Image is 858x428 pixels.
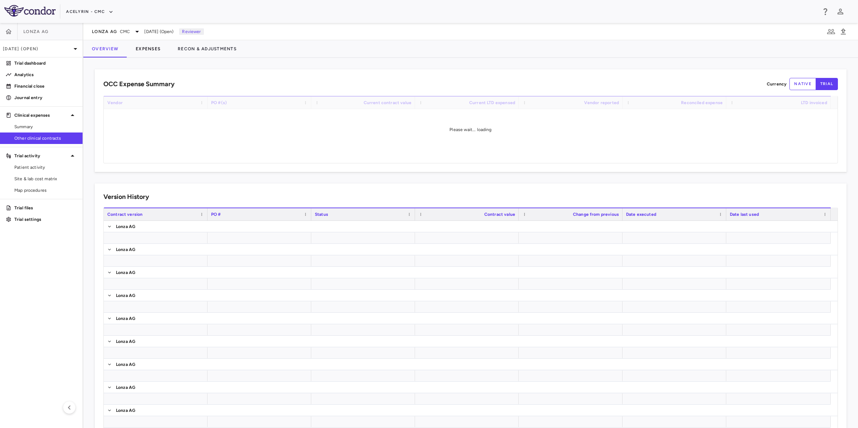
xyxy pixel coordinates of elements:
span: CMC [120,28,130,35]
span: Date last used [730,212,759,217]
p: Lonza AG [116,384,135,391]
p: Lonza AG [116,223,135,230]
p: Lonza AG [116,338,135,345]
span: Other clinical contracts [14,135,77,141]
span: Summary [14,124,77,130]
span: [DATE] (Open) [144,28,173,35]
span: Change from previous [573,212,619,217]
h6: OCC Expense Summary [103,79,174,89]
span: Site & lab cost matrix [14,176,77,182]
span: Status [315,212,328,217]
span: Lonza AG [92,29,117,34]
span: Patient activity [14,164,77,171]
button: native [789,78,816,90]
p: Lonza AG [116,315,135,322]
p: Lonza AG [116,407,135,414]
p: Trial activity [14,153,68,159]
p: Journal entry [14,94,77,101]
p: Trial dashboard [14,60,77,66]
p: Lonza AG [116,361,135,368]
button: Overview [83,40,127,57]
span: PO # [211,212,221,217]
button: Acelyrin - CMC [66,6,113,18]
button: trial [816,78,838,90]
p: Clinical expenses [14,112,68,118]
img: logo-full-SnFGN8VE.png [4,5,56,17]
button: Expenses [127,40,169,57]
p: Trial files [14,205,77,211]
p: Lonza AG [116,246,135,253]
p: Trial settings [14,216,77,223]
p: Reviewer [179,28,204,35]
h6: Version History [103,192,149,202]
p: Lonza AG [116,269,135,276]
span: Map procedures [14,187,77,194]
span: Please wait... loading [449,127,491,132]
span: Contract value [484,212,515,217]
p: Lonza AG [116,292,135,299]
button: Recon & Adjustments [169,40,245,57]
span: Date executed [626,212,656,217]
p: Analytics [14,71,77,78]
span: Contract version [107,212,143,217]
p: Financial close [14,83,77,89]
p: Currency [767,81,787,87]
p: [DATE] (Open) [3,46,71,52]
span: Lonza AG [23,29,48,34]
